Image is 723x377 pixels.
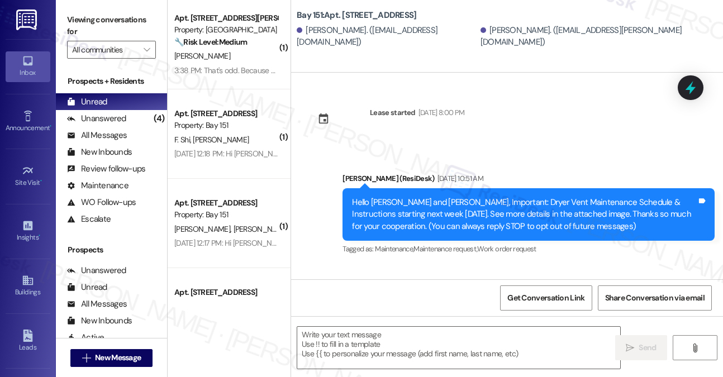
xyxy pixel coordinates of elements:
[481,25,715,49] div: [PERSON_NAME]. ([EMAIL_ADDRESS][PERSON_NAME][DOMAIN_NAME])
[16,9,39,30] img: ResiDesk Logo
[174,197,278,209] div: Apt. [STREET_ADDRESS]
[174,120,278,131] div: Property: Bay 151
[67,180,129,192] div: Maintenance
[605,292,705,304] span: Share Conversation via email
[67,332,104,343] div: Active
[174,224,234,234] span: [PERSON_NAME]
[477,244,536,254] span: Work order request
[598,285,712,311] button: Share Conversation via email
[72,41,138,59] input: All communities
[626,343,634,352] i: 
[691,343,699,352] i: 
[144,45,150,54] i: 
[174,135,193,145] span: F. Shi
[352,197,697,232] div: Hello [PERSON_NAME] and [PERSON_NAME], Important: Dryer Vent Maintenance Schedule & Instructions ...
[234,224,289,234] span: [PERSON_NAME]
[67,146,132,158] div: New Inbounds
[500,285,592,311] button: Get Conversation Link
[82,354,91,362] i: 
[67,11,156,41] label: Viewing conversations for
[343,241,715,257] div: Tagged as:
[95,352,141,364] span: New Message
[435,173,483,184] div: [DATE] 10:51 AM
[50,122,51,130] span: •
[67,315,132,327] div: New Inbounds
[67,213,111,225] div: Escalate
[70,349,153,367] button: New Message
[413,244,477,254] span: Maintenance request ,
[174,12,278,24] div: Apt. [STREET_ADDRESS][PERSON_NAME]
[67,163,145,175] div: Review follow-ups
[615,335,667,360] button: Send
[174,108,278,120] div: Apt. [STREET_ADDRESS]
[6,271,50,301] a: Buildings
[193,135,249,145] span: [PERSON_NAME]
[67,130,127,141] div: All Messages
[174,287,278,298] div: Apt. [STREET_ADDRESS]
[297,25,478,49] div: [PERSON_NAME]. ([EMAIL_ADDRESS][DOMAIN_NAME])
[67,197,136,208] div: WO Follow-ups
[6,161,50,192] a: Site Visit •
[297,9,416,21] b: Bay 151: Apt. [STREET_ADDRESS]
[6,326,50,356] a: Leads
[174,24,278,36] div: Property: [GEOGRAPHIC_DATA]
[67,113,126,125] div: Unanswered
[174,51,230,61] span: [PERSON_NAME]
[375,244,413,254] span: Maintenance ,
[67,298,127,310] div: All Messages
[67,265,126,276] div: Unanswered
[40,177,42,185] span: •
[6,51,50,82] a: Inbox
[67,96,107,108] div: Unread
[370,107,416,118] div: Lease started
[507,292,584,304] span: Get Conversation Link
[416,107,465,118] div: [DATE] 8:00 PM
[639,342,656,354] span: Send
[67,281,107,293] div: Unread
[343,173,715,188] div: [PERSON_NAME] (ResiDesk)
[174,209,278,221] div: Property: Bay 151
[174,37,247,47] strong: 🔧 Risk Level: Medium
[56,75,167,87] div: Prospects + Residents
[151,110,167,127] div: (4)
[39,232,40,240] span: •
[6,216,50,246] a: Insights •
[56,244,167,256] div: Prospects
